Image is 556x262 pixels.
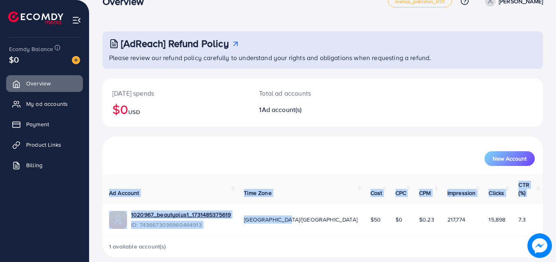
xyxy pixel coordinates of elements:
[109,53,538,63] p: Please review our refund policy carefully to understand your rights and obligations when requesti...
[419,189,431,197] span: CPM
[259,88,350,98] p: Total ad accounts
[395,189,406,197] span: CPC
[72,16,81,25] img: menu
[419,215,434,224] span: $0.23
[518,181,529,197] span: CTR (%)
[395,215,402,224] span: $0
[259,106,350,114] h2: 1
[518,215,525,224] span: 7.3
[131,221,231,229] span: ID: 7436673036960464913
[121,38,229,49] h3: [AdReach] Refund Policy
[447,189,476,197] span: Impression
[493,156,527,161] span: New Account
[131,210,231,219] a: 1020967_beautyplus1_1731485375619
[26,161,42,169] span: Billing
[485,151,535,166] button: New Account
[489,189,504,197] span: Clicks
[9,54,19,65] span: $0
[6,116,83,132] a: Payment
[109,211,127,229] img: ic-ads-acc.e4c84228.svg
[371,189,382,197] span: Cost
[109,242,166,251] span: 1 available account(s)
[112,88,239,98] p: [DATE] spends
[128,108,140,116] span: USD
[26,79,51,87] span: Overview
[9,45,53,53] span: Ecomdy Balance
[489,215,505,224] span: 15,898
[8,11,63,24] img: logo
[26,120,49,128] span: Payment
[26,100,68,108] span: My ad accounts
[26,141,61,149] span: Product Links
[447,215,465,224] span: 217,774
[6,75,83,92] a: Overview
[109,189,139,197] span: Ad Account
[6,157,83,173] a: Billing
[262,105,302,114] span: Ad account(s)
[112,101,239,117] h2: $0
[72,56,80,64] img: image
[244,189,271,197] span: Time Zone
[244,215,357,224] span: [GEOGRAPHIC_DATA]/[GEOGRAPHIC_DATA]
[371,215,381,224] span: $50
[6,137,83,153] a: Product Links
[527,233,552,258] img: image
[6,96,83,112] a: My ad accounts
